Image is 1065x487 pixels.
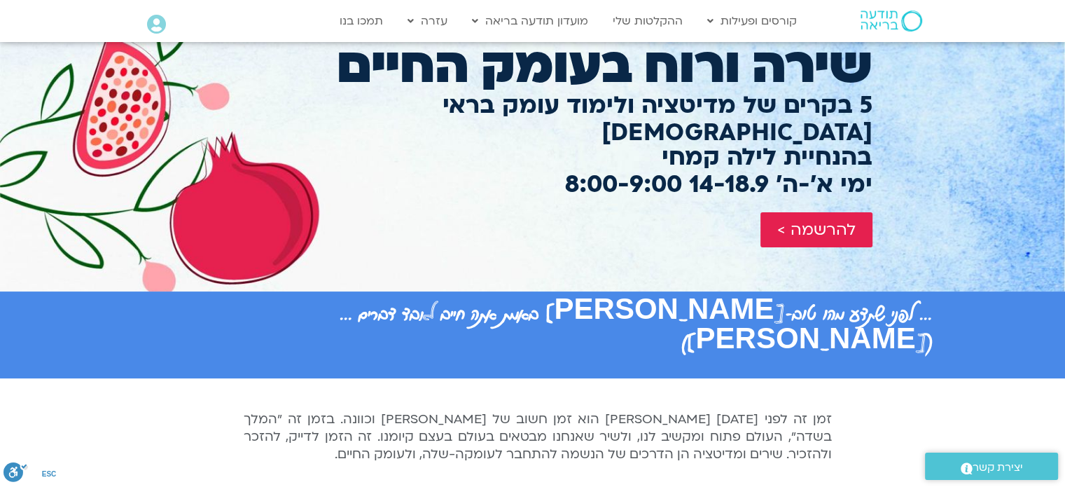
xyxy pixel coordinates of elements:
[465,8,595,34] a: מועדון תודעה בריאה
[134,299,932,357] h2: ... לפני שתדע מהו טוב-[PERSON_NAME] באמת אתה חייב לאבד דברים ... ([PERSON_NAME])
[193,37,872,95] h2: שירה ורוח בעומק החיים
[244,411,832,463] span: זמן זה לפני [DATE] [PERSON_NAME] הוא זמן חשוב של [PERSON_NAME] וכוונה. בזמן זה "המלך בשדה", העולם...
[925,453,1058,480] a: יצירת קשר
[973,458,1023,477] span: יצירת קשר
[700,8,804,34] a: קורסים ופעילות
[193,92,872,146] h2: 5 בקרים של מדיטציה ולימוד עומק בראי [DEMOGRAPHIC_DATA]
[777,221,856,239] span: להרשמה >
[606,8,690,34] a: ההקלטות שלי
[401,8,454,34] a: עזרה
[760,212,872,247] a: להרשמה >
[333,8,390,34] a: תמכו בנו
[861,11,922,32] img: תודעה בריאה
[193,144,872,198] h2: בהנחיית לילה קמחי ימי א׳-ה׳ 14-18.9 8:00-9:00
